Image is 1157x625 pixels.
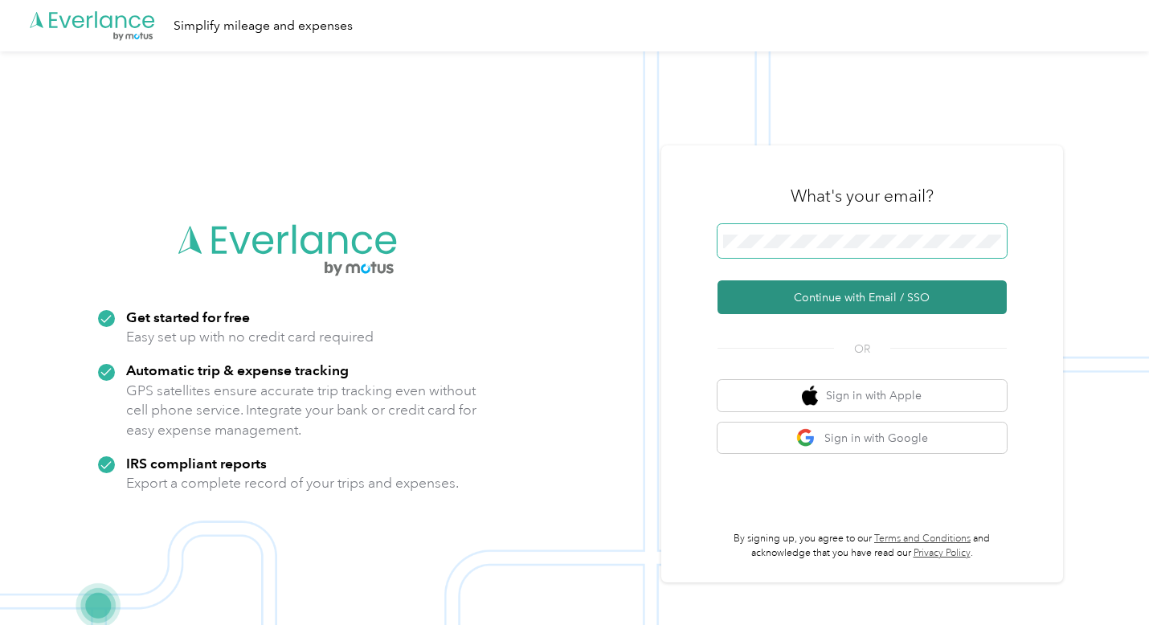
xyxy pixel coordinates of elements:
[796,428,816,448] img: google logo
[834,341,890,357] span: OR
[718,423,1007,454] button: google logoSign in with Google
[174,16,353,36] div: Simplify mileage and expenses
[718,380,1007,411] button: apple logoSign in with Apple
[126,381,477,440] p: GPS satellites ensure accurate trip tracking even without cell phone service. Integrate your bank...
[126,473,459,493] p: Export a complete record of your trips and expenses.
[126,455,267,472] strong: IRS compliant reports
[791,185,934,207] h3: What's your email?
[126,308,250,325] strong: Get started for free
[718,280,1007,314] button: Continue with Email / SSO
[802,386,818,406] img: apple logo
[874,533,971,545] a: Terms and Conditions
[126,362,349,378] strong: Automatic trip & expense tracking
[126,327,374,347] p: Easy set up with no credit card required
[914,547,971,559] a: Privacy Policy
[718,532,1007,560] p: By signing up, you agree to our and acknowledge that you have read our .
